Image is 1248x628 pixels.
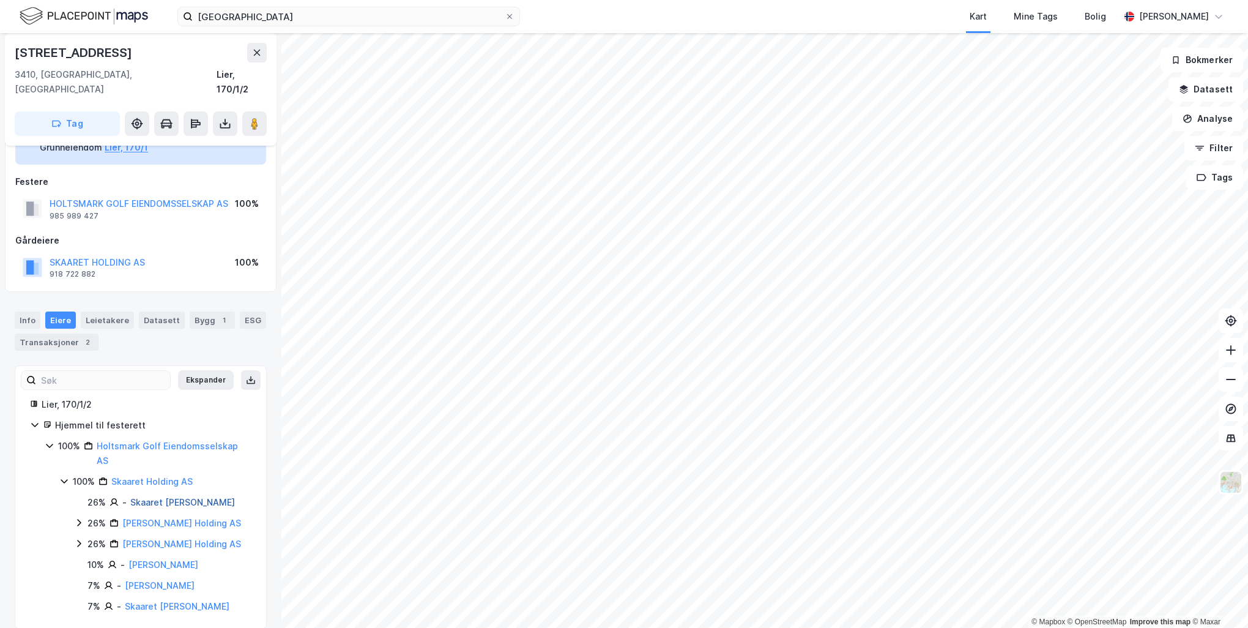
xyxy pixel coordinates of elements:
[122,518,241,528] a: [PERSON_NAME] Holding AS
[1130,618,1190,626] a: Improve this map
[15,43,135,62] div: [STREET_ADDRESS]
[128,559,198,570] a: [PERSON_NAME]
[87,495,106,510] div: 26%
[58,439,80,454] div: 100%
[1161,48,1243,72] button: Bokmerker
[121,558,125,572] div: -
[15,233,266,248] div: Gårdeiere
[1187,569,1248,628] div: Kontrollprogram for chat
[55,418,251,433] div: Hjemmel til festerett
[970,9,987,24] div: Kart
[240,312,266,329] div: ESG
[81,336,94,348] div: 2
[130,497,235,507] a: Skaaret [PERSON_NAME]
[15,334,98,351] div: Transaksjoner
[50,269,95,279] div: 918 722 882
[87,516,106,531] div: 26%
[15,111,120,136] button: Tag
[117,599,121,614] div: -
[36,371,170,389] input: Søk
[193,7,505,26] input: Søk på adresse, matrikkel, gårdeiere, leietakere eller personer
[87,599,100,614] div: 7%
[87,537,106,551] div: 26%
[1085,9,1106,24] div: Bolig
[1168,77,1243,102] button: Datasett
[15,67,217,97] div: 3410, [GEOGRAPHIC_DATA], [GEOGRAPHIC_DATA]
[190,312,235,329] div: Bygg
[1172,107,1243,131] button: Analyse
[217,67,267,97] div: Lier, 170/1/2
[1219,471,1242,494] img: Z
[97,441,238,466] a: Holtsmark Golf Eiendomsselskap AS
[1068,618,1127,626] a: OpenStreetMap
[45,312,76,329] div: Eiere
[235,196,259,211] div: 100%
[1014,9,1058,24] div: Mine Tags
[235,255,259,270] div: 100%
[1139,9,1209,24] div: [PERSON_NAME]
[117,578,121,593] div: -
[20,6,148,27] img: logo.f888ab2527a4732fd821a326f86c7f29.svg
[122,495,127,510] div: -
[42,397,251,412] div: Lier, 170/1/2
[73,474,95,489] div: 100%
[15,174,266,189] div: Festere
[15,312,40,329] div: Info
[122,539,241,549] a: [PERSON_NAME] Holding AS
[105,140,148,155] button: Lier, 170/1
[139,312,185,329] div: Datasett
[125,580,195,591] a: [PERSON_NAME]
[1187,569,1248,628] iframe: Chat Widget
[87,558,104,572] div: 10%
[50,211,98,221] div: 985 989 427
[111,476,193,487] a: Skaaret Holding AS
[1031,618,1065,626] a: Mapbox
[40,140,102,155] div: Grunneiendom
[125,601,229,611] a: Skaaret [PERSON_NAME]
[178,370,234,390] button: Ekspander
[81,312,134,329] div: Leietakere
[87,578,100,593] div: 7%
[1184,136,1243,160] button: Filter
[1186,165,1243,190] button: Tags
[218,314,230,326] div: 1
